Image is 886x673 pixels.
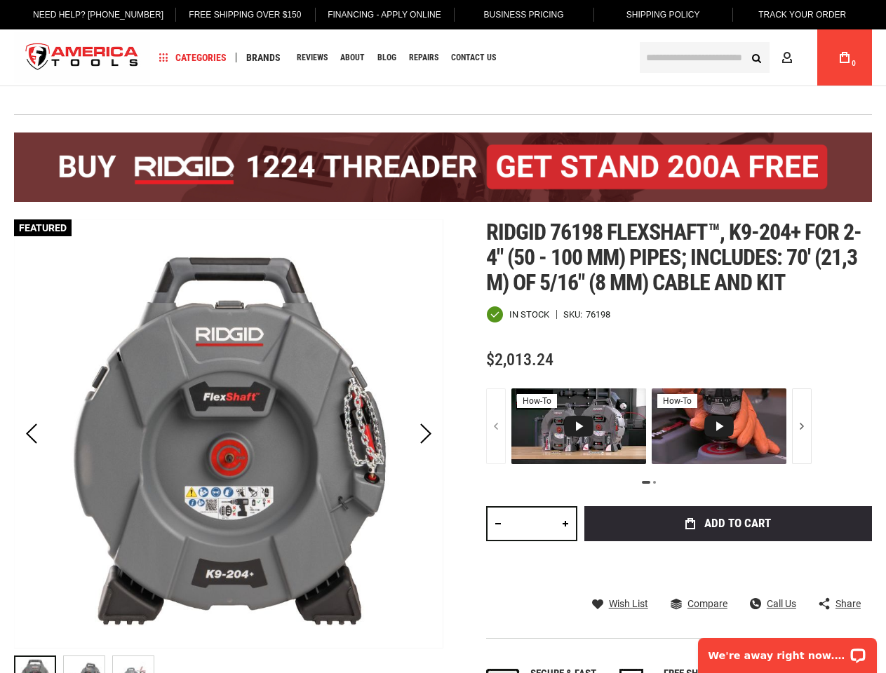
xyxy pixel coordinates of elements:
img: BOGO: Buy the RIDGID® 1224 Threader (26092), get the 92467 200A Stand FREE! [14,132,872,202]
a: Compare [671,597,727,610]
strong: SKU [563,310,586,319]
a: Repairs [403,48,445,67]
a: Blog [371,48,403,67]
span: About [340,53,365,62]
span: Wish List [609,599,648,609]
span: Brands [246,53,281,62]
span: Contact Us [451,53,496,62]
span: Blog [377,53,396,62]
span: Shipping Policy [626,10,700,20]
a: Categories [153,48,233,67]
span: Call Us [767,599,796,609]
button: Add to Cart [584,506,872,541]
a: Wish List [592,597,648,610]
a: 0 [831,29,858,86]
a: Reviews [290,48,334,67]
a: Call Us [750,597,796,610]
span: Repairs [409,53,438,62]
div: Availability [486,306,549,323]
span: Ridgid 76198 flexshaft™, k9-204+ for 2-4" (50 - 100 mm) pipes; includes: 70' (21,3 m) of 5/16" (8... [486,219,862,296]
a: Brands [240,48,287,67]
a: Contact Us [445,48,502,67]
div: Next [408,219,443,648]
a: About [334,48,371,67]
span: 0 [852,60,856,67]
span: Add to Cart [704,517,771,529]
span: Compare [687,599,727,609]
span: In stock [509,310,549,319]
div: Previous [14,219,49,648]
iframe: LiveChat chat widget [689,629,886,673]
span: $2,013.24 [486,350,553,369]
div: 76198 [586,310,610,319]
img: America Tools [14,32,150,84]
span: Share [835,599,861,609]
span: Categories [159,53,227,62]
button: Search [743,44,770,71]
span: Reviews [297,53,328,62]
a: store logo [14,32,150,84]
img: RIDGID 76198 FLEXSHAFT™, K9-204+ FOR 2-4" (50 - 100 MM) PIPES; INCLUDES: 70' (21,3 M) OF 5/16" (8... [14,219,443,648]
iframe: Secure express checkout frame [582,545,875,586]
